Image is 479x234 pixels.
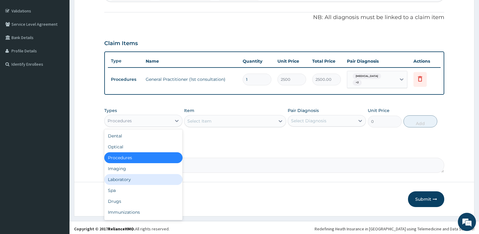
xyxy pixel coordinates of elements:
div: Dental [104,130,183,141]
div: Chat with us now [31,34,102,42]
textarea: Type your message and hit 'Enter' [3,165,115,186]
div: Imaging [104,163,183,174]
h3: Claim Items [104,40,138,47]
button: Submit [408,191,444,207]
th: Total Price [309,55,344,67]
div: Select Diagnosis [291,118,326,124]
label: Item [184,107,194,114]
div: Procedures [104,152,183,163]
span: + 2 [353,80,362,86]
th: Unit Price [274,55,309,67]
label: Unit Price [368,107,390,114]
th: Name [143,55,240,67]
label: Comment [104,149,444,154]
span: [MEDICAL_DATA] [353,73,381,79]
span: We're online! [35,76,83,137]
div: Drugs [104,196,183,207]
img: d_794563401_company_1708531726252_794563401 [11,30,24,45]
p: NB: All diagnosis must be linked to a claim item [104,14,444,21]
a: RelianceHMO [108,226,134,232]
div: Redefining Heath Insurance in [GEOGRAPHIC_DATA] using Telemedicine and Data Science! [315,226,474,232]
div: Optical [104,141,183,152]
div: Others [104,218,183,229]
div: Immunizations [104,207,183,218]
div: Select Item [187,118,212,124]
label: Pair Diagnosis [288,107,319,114]
div: Laboratory [104,174,183,185]
strong: Copyright © 2017 . [74,226,135,232]
th: Pair Diagnosis [344,55,410,67]
button: Add [403,115,437,127]
label: Types [104,108,117,113]
div: Minimize live chat window [99,3,114,18]
td: Procedures [108,74,143,85]
div: Spa [104,185,183,196]
td: General Practitioner (1st consultation) [143,73,240,85]
th: Type [108,55,143,67]
div: Procedures [108,118,132,124]
th: Actions [410,55,441,67]
th: Quantity [240,55,274,67]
